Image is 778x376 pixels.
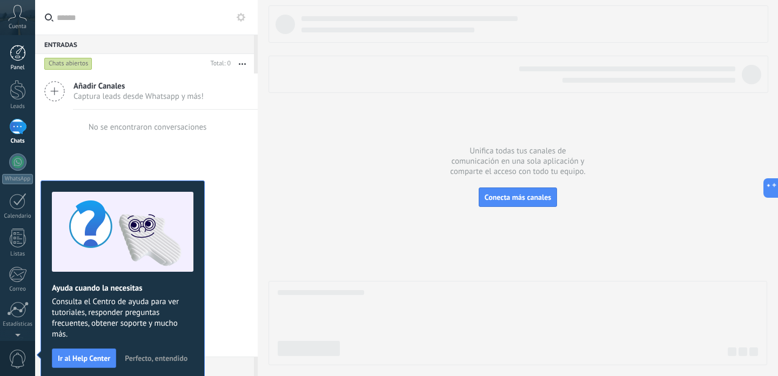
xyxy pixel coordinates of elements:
[2,174,33,184] div: WhatsApp
[2,213,33,220] div: Calendario
[52,283,193,293] h2: Ayuda cuando la necesitas
[2,138,33,145] div: Chats
[89,122,207,132] div: No se encontraron conversaciones
[206,58,231,69] div: Total: 0
[125,354,187,362] span: Perfecto, entendido
[73,91,204,102] span: Captura leads desde Whatsapp y más!
[35,35,254,54] div: Entradas
[44,57,92,70] div: Chats abiertos
[479,187,557,207] button: Conecta más canales
[9,23,26,30] span: Cuenta
[73,81,204,91] span: Añadir Canales
[52,348,116,368] button: Ir al Help Center
[58,354,110,362] span: Ir al Help Center
[2,103,33,110] div: Leads
[2,251,33,258] div: Listas
[485,192,551,202] span: Conecta más canales
[52,297,193,340] span: Consulta el Centro de ayuda para ver tutoriales, responder preguntas frecuentes, obtener soporte ...
[2,321,33,328] div: Estadísticas
[2,286,33,293] div: Correo
[120,350,192,366] button: Perfecto, entendido
[2,64,33,71] div: Panel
